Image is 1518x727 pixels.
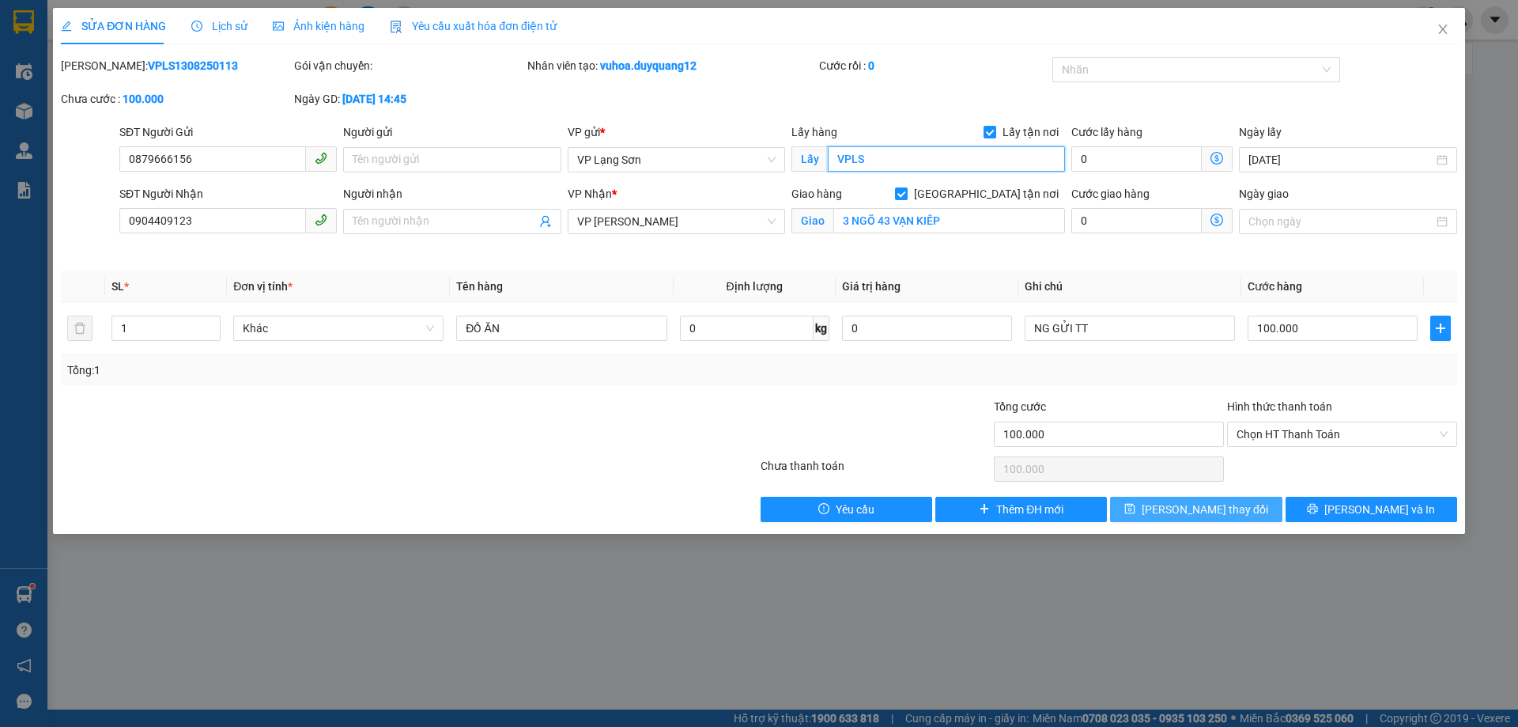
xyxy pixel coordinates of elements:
span: printer [1307,503,1318,516]
label: Ngày giao [1239,187,1289,200]
span: dollar-circle [1210,152,1223,165]
div: [PERSON_NAME]: [61,57,291,74]
span: Lấy [791,146,828,172]
b: 100.000 [123,93,164,105]
span: Lịch sử [191,20,247,32]
div: Người nhận [343,185,561,203]
span: clock-circle [191,21,202,32]
button: save[PERSON_NAME] thay đổi [1110,497,1282,522]
b: vuhoa.duyquang12 [600,59,697,72]
span: Khác [243,316,434,340]
b: [DATE] 14:45 [342,93,406,105]
input: Cước lấy hàng [1071,146,1202,172]
span: dollar-circle [1210,214,1223,226]
div: Cước rồi : [819,57,1049,74]
span: [GEOGRAPHIC_DATA] tận nơi [908,185,1065,203]
div: Gói vận chuyển: [294,57,524,74]
span: Định lượng [727,280,783,293]
span: picture [273,21,284,32]
span: exclamation-circle [818,503,829,516]
input: Cước giao hàng [1071,208,1202,233]
button: plus [1430,316,1451,341]
span: phone [315,214,327,226]
div: Người gửi [343,123,561,141]
span: plus [1431,322,1450,335]
span: Đơn vị tính [233,280,293,293]
span: save [1124,503,1135,516]
span: Chọn HT Thanh Toán [1237,422,1448,446]
span: [PERSON_NAME] và In [1324,501,1435,518]
span: SỬA ĐƠN HÀNG [61,20,166,32]
span: VP Nhận [568,187,612,200]
div: SĐT Người Nhận [119,185,337,203]
div: Nhân viên tạo: [527,57,816,74]
span: VP Minh Khai [577,210,776,233]
div: SĐT Người Gửi [119,123,337,141]
b: 0 [868,59,874,72]
input: Ngày lấy [1248,151,1433,168]
b: VPLS1308250113 [148,59,238,72]
input: VD: Bàn, Ghế [456,316,666,341]
span: Tên hàng [456,280,503,293]
label: Cước giao hàng [1071,187,1150,200]
div: Ngày GD: [294,90,524,108]
span: edit [61,21,72,32]
button: exclamation-circleYêu cầu [761,497,932,522]
label: Hình thức thanh toán [1227,400,1332,413]
label: Cước lấy hàng [1071,126,1142,138]
button: printer[PERSON_NAME] và In [1286,497,1457,522]
div: VP gửi [568,123,785,141]
button: Close [1421,8,1465,52]
span: Tổng cước [994,400,1046,413]
img: icon [390,21,402,33]
span: SL [111,280,124,293]
label: Ngày lấy [1239,126,1282,138]
div: Tổng: 1 [67,362,586,379]
div: Chưa thanh toán [759,457,992,485]
span: Thêm ĐH mới [996,501,1063,518]
span: Giá trị hàng [842,280,901,293]
span: Yêu cầu xuất hóa đơn điện tử [390,20,557,32]
button: delete [67,316,93,341]
span: [PERSON_NAME] thay đổi [1142,501,1268,518]
span: close [1437,23,1449,36]
input: Lấy tận nơi [828,146,1065,172]
span: phone [315,152,327,165]
span: plus [979,503,990,516]
span: kg [814,316,829,341]
input: Ghi Chú [1025,316,1235,341]
span: VP Lạng Sơn [577,148,776,172]
span: Yêu cầu [836,501,874,518]
input: Giao tận nơi [833,208,1065,233]
span: Lấy tận nơi [996,123,1065,141]
button: plusThêm ĐH mới [935,497,1107,522]
input: Ngày giao [1248,213,1433,230]
th: Ghi chú [1018,271,1241,302]
span: Giao [791,208,833,233]
span: Giao hàng [791,187,842,200]
span: user-add [539,215,552,228]
span: Lấy hàng [791,126,837,138]
div: Chưa cước : [61,90,291,108]
span: Cước hàng [1248,280,1302,293]
span: Ảnh kiện hàng [273,20,364,32]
